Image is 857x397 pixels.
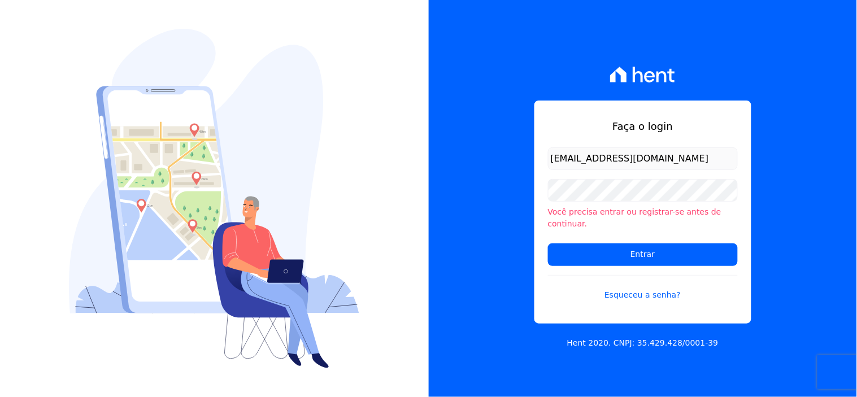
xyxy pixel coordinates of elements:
[548,119,738,134] h1: Faça o login
[548,243,738,266] input: Entrar
[548,275,738,301] a: Esqueceu a senha?
[548,206,738,230] li: Você precisa entrar ou registrar-se antes de continuar.
[567,337,719,349] p: Hent 2020. CNPJ: 35.429.428/0001-39
[548,147,738,170] input: Email
[69,29,359,368] img: Login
